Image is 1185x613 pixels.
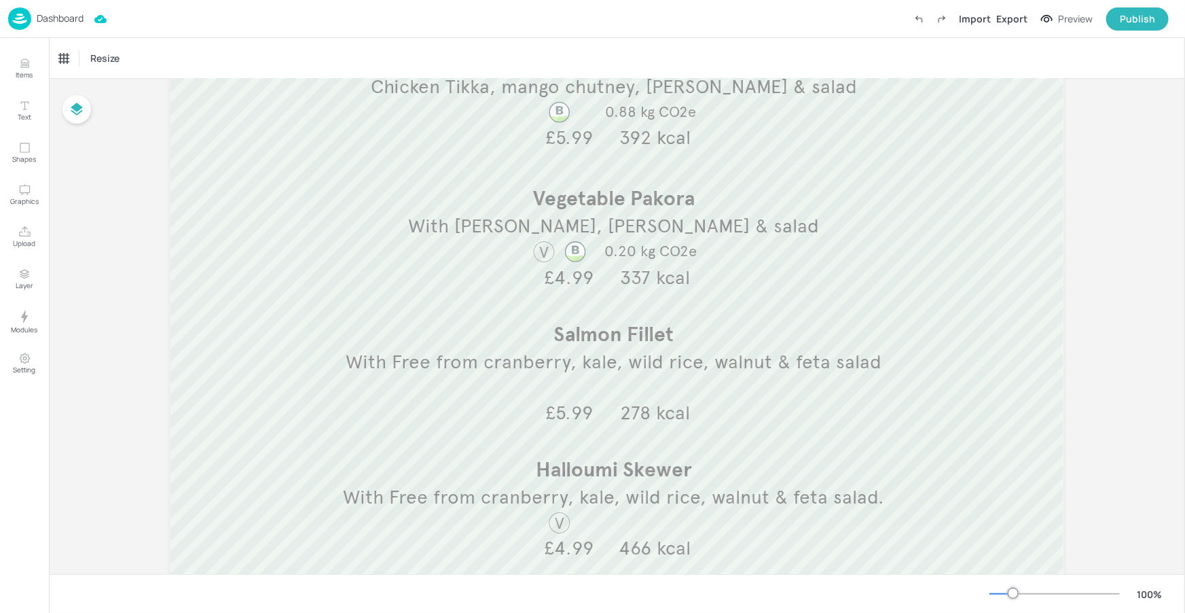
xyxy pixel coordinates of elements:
[343,485,884,509] span: With Free from cranberry, kale, wild rice, walnut & feta salad.
[620,266,690,290] span: 337 kcal
[371,75,857,99] span: Chicken Tikka, mango chutney, [PERSON_NAME] & salad
[620,401,690,425] span: 278 kcal
[533,186,695,211] span: Vegetable Pakora
[536,457,692,482] span: Halloumi Skewer
[1033,9,1101,29] button: Preview
[88,51,122,65] span: Resize
[346,350,881,374] span: With Free from cranberry, kale, wild rice, walnut & feta salad
[1133,587,1166,601] div: 100 %
[545,126,593,150] span: £5.99
[907,7,930,31] label: Undo (Ctrl + Z)
[408,214,819,238] span: With [PERSON_NAME], [PERSON_NAME] & salad
[959,12,991,26] div: Import
[8,7,31,30] img: logo-86c26b7e.jpg
[619,126,691,150] span: 392 kcal
[930,7,953,31] label: Redo (Ctrl + Y)
[1106,7,1169,31] button: Publish
[1058,12,1093,27] div: Preview
[544,266,594,290] span: £4.99
[545,401,593,425] span: £5.99
[619,537,691,561] span: 466 kcal
[605,103,697,121] span: 0.88 kg CO2e
[996,12,1027,26] div: Export
[604,242,697,260] span: 0.20 kg CO2e
[544,537,594,561] span: £4.99
[553,321,674,347] span: Salmon Fillet
[37,14,84,23] p: Dashboard
[1120,12,1155,27] div: Publish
